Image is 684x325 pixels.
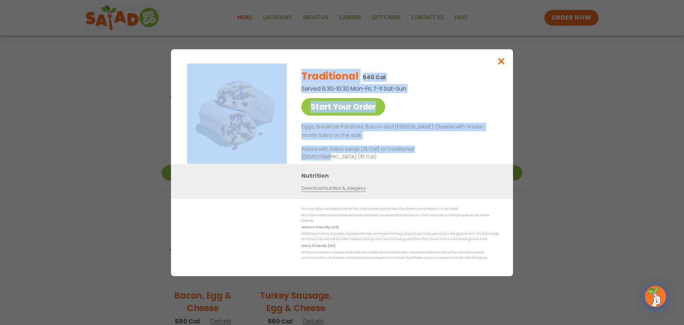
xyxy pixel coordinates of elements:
strong: Dairy Friendly (DF) [301,243,335,248]
p: Eggs, Breakfast Potatoes, Bacon and [PERSON_NAME] Cheese with House-made Salsa on the side [301,123,496,140]
a: Download Nutrition & Allergens [301,185,366,192]
strong: Gluten Friendly (GF) [301,225,338,229]
p: While our menu includes ingredients that are made without gluten, our restaurants are not gluten ... [301,231,499,242]
p: We are not an allergen free facility and cannot guarantee the absence of allergens in our foods. [301,206,499,212]
p: Nutrition information is based on our standard recipes and portion sizes. Click Nutrition & Aller... [301,213,499,224]
button: Close modal [490,49,513,73]
p: 640 Cal [363,73,386,82]
p: Served 6:30-10:30 Mon-Fri, 7-11 Sat-Sun [301,84,462,93]
h2: Traditional [301,69,358,84]
img: wpChatIcon [646,286,665,306]
img: Featured product photo for Traditional [187,64,287,164]
h3: Nutrition [301,171,502,180]
p: Paired with Salsa Verde (15 Cal) or Traditional [DEMOGRAPHIC_DATA] (10 Cal) [301,145,433,160]
p: While our menu includes foods that are made without dairy, our restaurants are not dairy free. We... [301,250,499,261]
a: Start Your Order [301,98,385,116]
